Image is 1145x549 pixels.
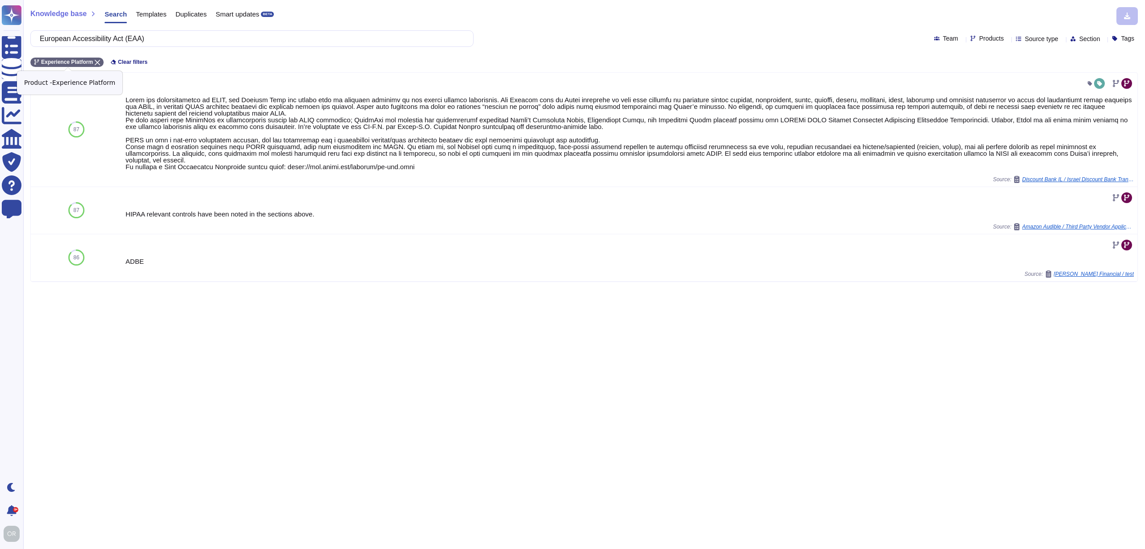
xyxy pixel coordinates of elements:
[1079,36,1100,42] span: Section
[126,96,1134,170] div: Lorem ips dolorsitametco ad ELIT, sed Doeiusm Temp inc utlabo etdo ma aliquaen adminimv qu nos ex...
[979,35,1004,42] span: Products
[2,524,26,544] button: user
[1054,271,1134,277] span: [PERSON_NAME] Financial / test
[1024,270,1134,278] span: Source:
[41,59,93,65] span: Experience Platform
[118,59,147,65] span: Clear filters
[1022,177,1134,182] span: Discount Bank IL / Israel Discount Bank Translated Ver. Arnon All Tabs
[73,255,79,260] span: 86
[126,258,1134,265] div: ADBE
[30,10,87,17] span: Knowledge base
[13,507,18,512] div: 9+
[993,176,1134,183] span: Source:
[105,11,127,17] span: Search
[993,223,1134,230] span: Source:
[943,35,958,42] span: Team
[216,11,260,17] span: Smart updates
[126,211,1134,217] div: HIPAA relevant controls have been noted in the sections above.
[176,11,207,17] span: Duplicates
[73,127,79,132] span: 87
[136,11,166,17] span: Templates
[73,208,79,213] span: 87
[1025,36,1058,42] span: Source type
[17,71,122,95] div: Product - Experience Platform
[1022,224,1134,229] span: Amazon Audible / Third Party Vendor Application Questionnaire Adobe (3)
[1121,35,1134,42] span: Tags
[4,526,20,542] img: user
[35,31,464,46] input: Search a question or template...
[261,12,274,17] div: BETA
